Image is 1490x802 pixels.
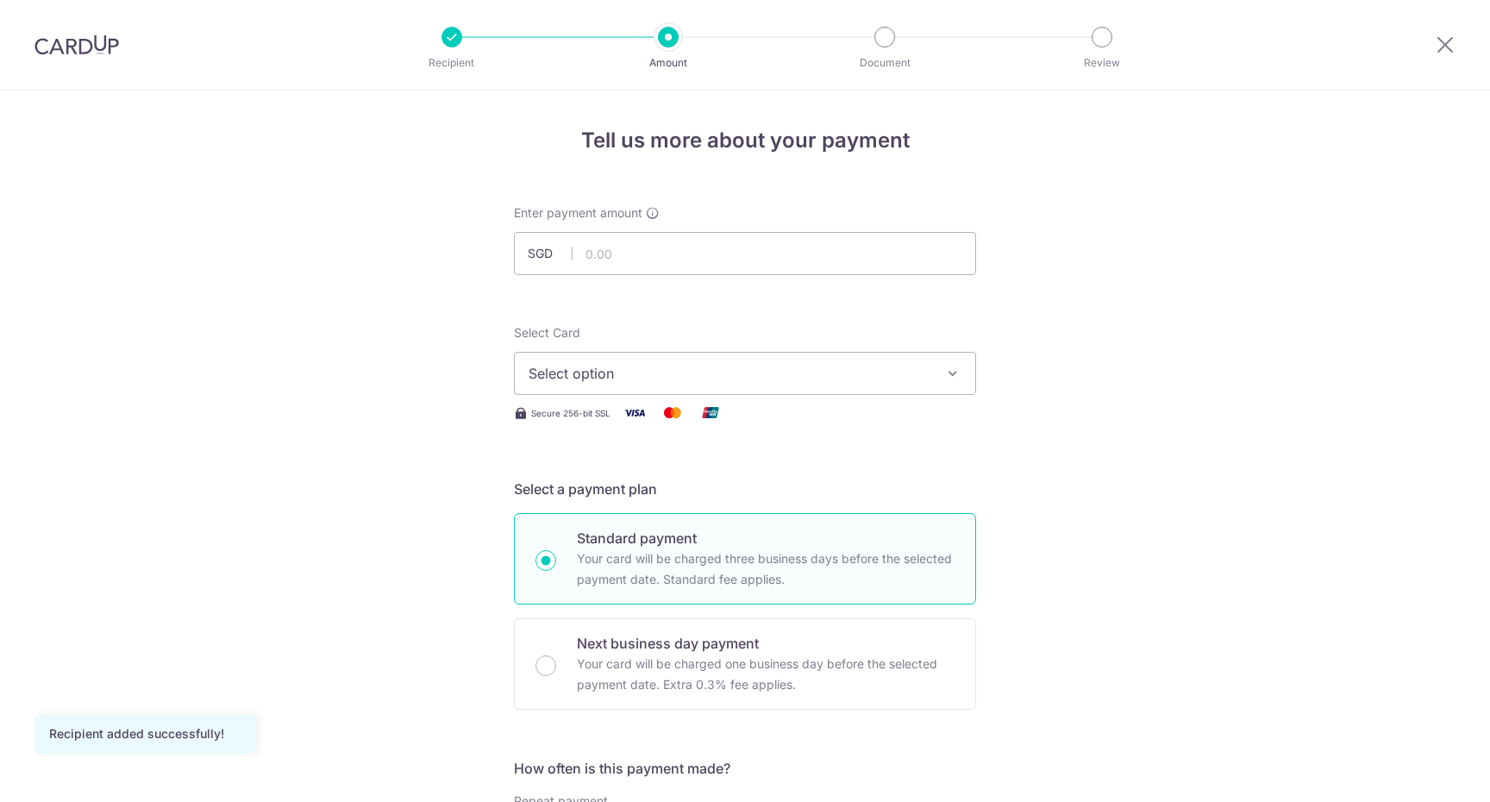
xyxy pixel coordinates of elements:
h4: Tell us more about your payment [514,125,976,156]
h5: Select a payment plan [514,479,976,499]
button: Select option [514,352,976,395]
p: Review [1038,54,1166,72]
span: Select option [529,363,930,384]
input: 0.00 [514,232,976,275]
p: Document [821,54,948,72]
p: Your card will be charged three business days before the selected payment date. Standard fee appl... [577,548,955,590]
p: Amount [604,54,732,72]
span: translation missing: en.payables.payment_networks.credit_card.summary.labels.select_card [514,325,580,340]
img: Mastercard [655,402,690,423]
img: Union Pay [693,402,728,423]
p: Recipient [388,54,516,72]
span: Enter payment amount [514,204,642,222]
p: Standard payment [577,528,955,548]
p: Next business day payment [577,633,955,654]
img: Visa [617,402,652,423]
span: SGD [528,245,573,262]
p: Your card will be charged one business day before the selected payment date. Extra 0.3% fee applies. [577,654,955,695]
img: CardUp [34,34,119,55]
span: Secure 256-bit SSL [531,406,610,420]
h5: How often is this payment made? [514,758,976,779]
div: Recipient added successfully! [49,725,241,742]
